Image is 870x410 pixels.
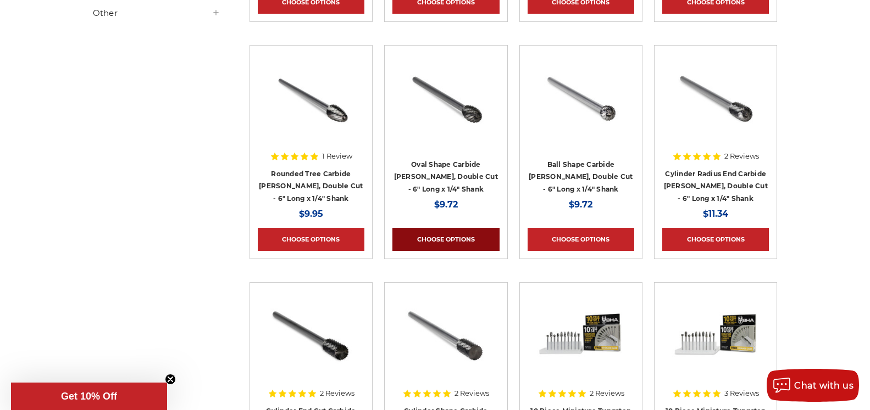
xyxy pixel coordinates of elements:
[392,53,499,160] a: CBSE-5DL Long reach double cut carbide rotary burr, oval/egg shape 1/4 inch shank
[767,369,859,402] button: Chat with us
[672,290,760,378] img: BHA Double Cut Mini Carbide Burr Set, 1/8" Shank
[61,391,117,402] span: Get 10% Off
[299,209,323,219] span: $9.95
[259,170,363,203] a: Rounded Tree Carbide [PERSON_NAME], Double Cut - 6" Long x 1/4" Shank
[662,53,769,160] a: CBSC-5DL Long reach double cut carbide rotary burr, cylinder radius end cut shape 1/4 inch shank
[672,53,760,141] img: CBSC-5DL Long reach double cut carbide rotary burr, cylinder radius end cut shape 1/4 inch shank
[322,153,352,160] span: 1 Review
[258,290,364,397] a: CBSB-5DL Long reach double cut carbide rotary burr, cylinder end cut shape 1/4 inch shank
[267,53,355,141] img: CBSF-5DL Long reach double cut carbide rotary burr, rounded tree shape 1/4 inch shank
[662,290,769,397] a: BHA Double Cut Mini Carbide Burr Set, 1/8" Shank
[258,228,364,251] a: Choose Options
[402,53,490,141] img: CBSE-5DL Long reach double cut carbide rotary burr, oval/egg shape 1/4 inch shank
[664,170,768,203] a: Cylinder Radius End Carbide [PERSON_NAME], Double Cut - 6" Long x 1/4" Shank
[11,383,167,410] div: Get 10% OffClose teaser
[703,209,728,219] span: $11.34
[434,199,458,210] span: $9.72
[529,160,633,193] a: Ball Shape Carbide [PERSON_NAME], Double Cut - 6" Long x 1/4" Shank
[93,7,220,20] h5: Other
[528,53,634,160] a: CBSD-5DL Long reach double cut carbide rotary burr, ball shape 1/4 inch shank
[537,290,625,378] img: BHA Aluma Cut Mini Carbide Burr Set, 1/8" Shank
[394,160,498,193] a: Oval Shape Carbide [PERSON_NAME], Double Cut - 6" Long x 1/4" Shank
[455,390,489,397] span: 2 Reviews
[724,390,759,397] span: 3 Reviews
[528,228,634,251] a: Choose Options
[392,290,499,397] a: CBSA-5DL Long reach double cut carbide rotary burr, cylinder shape 1/4 inch shank
[569,199,592,210] span: $9.72
[258,53,364,160] a: CBSF-5DL Long reach double cut carbide rotary burr, rounded tree shape 1/4 inch shank
[320,390,354,397] span: 2 Reviews
[590,390,624,397] span: 2 Reviews
[794,380,854,391] span: Chat with us
[392,228,499,251] a: Choose Options
[165,374,176,385] button: Close teaser
[537,53,625,141] img: CBSD-5DL Long reach double cut carbide rotary burr, ball shape 1/4 inch shank
[402,290,490,378] img: CBSA-5DL Long reach double cut carbide rotary burr, cylinder shape 1/4 inch shank
[724,153,759,160] span: 2 Reviews
[267,290,355,378] img: CBSB-5DL Long reach double cut carbide rotary burr, cylinder end cut shape 1/4 inch shank
[662,228,769,251] a: Choose Options
[528,290,634,397] a: BHA Aluma Cut Mini Carbide Burr Set, 1/8" Shank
